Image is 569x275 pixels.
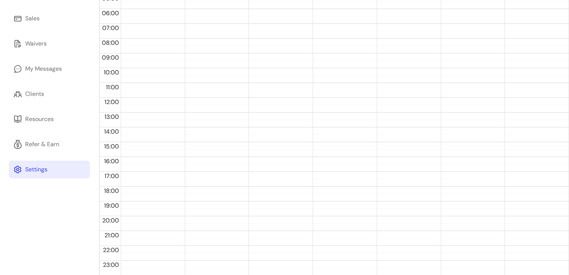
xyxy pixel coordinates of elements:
a: My Messages [9,60,90,78]
a: Settings [9,161,90,178]
div: Settings [25,165,47,174]
div: Waivers [25,39,47,48]
span: 20:00 [100,217,121,224]
span: 10:00 [102,68,121,76]
span: 22:00 [101,246,121,254]
a: Clients [9,85,90,103]
div: Refer & Earn [25,140,59,149]
span: 23:00 [101,261,121,269]
div: My Messages [25,64,62,73]
span: 14:00 [102,128,121,135]
span: 16:00 [102,157,121,165]
span: 08:00 [100,39,121,47]
a: Resources [9,110,90,128]
span: 07:00 [100,24,121,32]
span: 09:00 [100,54,121,61]
span: 19:00 [102,202,121,209]
span: 21:00 [103,231,121,239]
a: Waivers [9,35,90,53]
div: Clients [25,90,44,98]
a: Refer & Earn [9,135,90,153]
a: Sales [9,10,90,27]
div: Resources [25,115,54,124]
span: 13:00 [103,113,121,121]
span: 17:00 [103,172,121,180]
span: 11:00 [104,83,121,91]
div: Sales [25,14,40,23]
span: 12:00 [103,98,121,106]
span: 15:00 [102,142,121,150]
span: 06:00 [100,9,121,17]
span: 18:00 [102,187,121,195]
